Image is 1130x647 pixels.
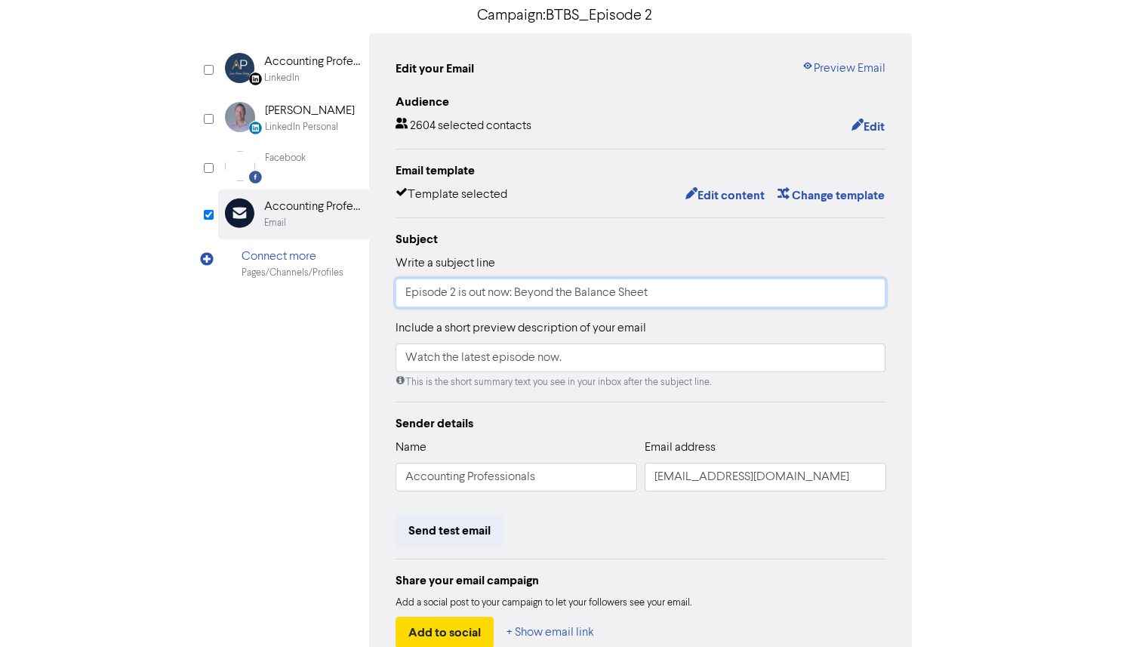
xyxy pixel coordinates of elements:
[396,254,495,273] label: Write a subject line
[218,45,369,94] div: Linkedin Accounting ProfessionalsLinkedIn
[242,266,343,280] div: Pages/Channels/Profiles
[396,572,886,590] div: Share your email campaign
[225,102,255,132] img: LinkedinPersonal
[396,186,507,205] div: Template selected
[218,5,913,27] p: Campaign: BTBS_Episode 2
[264,53,361,71] div: Accounting Professionals
[396,515,503,547] button: Send test email
[851,117,885,137] button: Edit
[645,439,716,457] label: Email address
[396,60,474,78] div: Edit your Email
[396,439,426,457] label: Name
[396,319,646,337] label: Include a short preview description of your email
[218,143,369,189] div: Facebook Facebook
[218,189,369,239] div: Accounting ProfessionalsEmail
[225,53,254,83] img: Linkedin
[396,596,886,611] div: Add a social post to your campaign to let your followers see your email.
[265,120,338,134] div: LinkedIn Personal
[218,94,369,143] div: LinkedinPersonal [PERSON_NAME]LinkedIn Personal
[396,230,886,248] div: Subject
[265,102,355,120] div: [PERSON_NAME]
[396,117,531,137] div: 2604 selected contacts
[264,198,361,216] div: Accounting Professionals
[685,186,765,205] button: Edit content
[396,414,886,433] div: Sender details
[264,216,286,230] div: Email
[777,186,885,205] button: Change template
[242,248,343,266] div: Connect more
[265,151,306,165] div: Facebook
[396,375,886,390] div: This is the short summary text you see in your inbox after the subject line.
[396,93,886,111] div: Audience
[802,60,885,78] a: Preview Email
[218,239,369,288] div: Connect morePages/Channels/Profiles
[264,71,300,85] div: LinkedIn
[396,162,886,180] div: Email template
[225,151,255,181] img: Facebook
[1055,575,1130,647] iframe: Chat Widget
